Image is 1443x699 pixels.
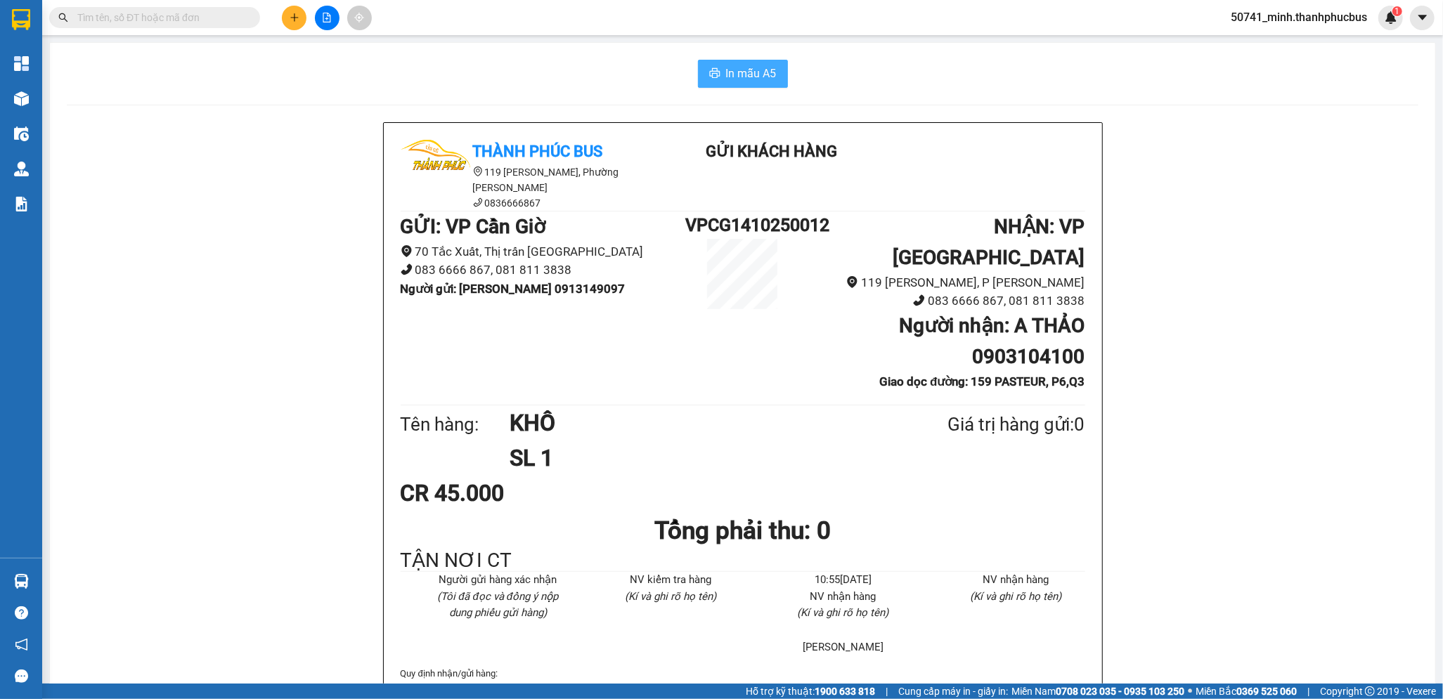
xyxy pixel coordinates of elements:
strong: 0708 023 035 - 0935 103 250 [1056,686,1184,697]
span: environment [473,166,483,176]
span: Hỗ trợ kỹ thuật: [746,684,875,699]
strong: 0369 525 060 [1236,686,1297,697]
li: NV nhận hàng [946,572,1085,589]
span: file-add [322,13,332,22]
div: Tên hàng: [401,410,510,439]
span: | [886,684,888,699]
button: printerIn mẫu A5 [698,60,788,88]
h1: Tổng phải thu: 0 [401,511,1085,550]
span: environment [401,245,413,257]
span: Miền Nam [1011,684,1184,699]
b: Người gửi : [PERSON_NAME] 0913149097 [401,282,626,296]
button: caret-down [1410,6,1435,30]
i: (Tôi đã đọc và đồng ý nộp dung phiếu gửi hàng) [437,590,558,620]
p: Lưu ý: [401,681,1085,695]
li: 0836666867 [401,195,654,211]
span: copyright [1365,686,1375,696]
span: ⚪️ [1188,688,1192,694]
span: 50741_minh.thanhphucbus [1219,8,1378,26]
li: 119 [PERSON_NAME], Phường [PERSON_NAME] [401,164,654,195]
img: warehouse-icon [14,91,29,106]
button: file-add [315,6,339,30]
h1: SL 1 [510,440,879,476]
span: search [58,13,68,22]
h1: KHÔ [510,405,879,440]
img: dashboard-icon [14,56,29,71]
li: [PERSON_NAME] [774,639,913,656]
span: phone [473,197,483,207]
b: Thành Phúc Bus [473,143,603,160]
h1: VPCG1410250012 [685,211,799,239]
i: (Kí và ghi rõ họ tên) [625,590,716,603]
div: CR 45.000 [401,476,626,511]
li: Người gửi hàng xác nhận [429,572,568,589]
li: 083 6666 867, 081 811 3838 [401,261,686,280]
li: 119 [PERSON_NAME], P [PERSON_NAME] [800,273,1085,292]
img: warehouse-icon [14,162,29,176]
span: message [15,669,28,683]
img: warehouse-icon [14,126,29,141]
input: Tìm tên, số ĐT hoặc mã đơn [77,10,243,25]
span: notification [15,638,28,651]
span: plus [290,13,299,22]
strong: 1900 633 818 [815,686,875,697]
li: NV nhận hàng [774,589,913,606]
i: (Kí và ghi rõ họ tên) [970,590,1061,603]
button: plus [282,6,306,30]
span: 1 [1395,6,1399,16]
sup: 1 [1392,6,1402,16]
li: 70 Tắc Xuất, Thị trấn [GEOGRAPHIC_DATA] [401,242,686,261]
img: icon-new-feature [1385,11,1397,24]
button: aim [347,6,372,30]
li: 083 6666 867, 081 811 3838 [800,292,1085,311]
li: 10:55[DATE] [774,572,913,589]
span: phone [401,263,413,275]
span: Miền Bắc [1196,684,1297,699]
b: GỬI : VP Cần Giờ [401,215,546,238]
b: Gửi khách hàng [706,143,837,160]
span: environment [846,276,858,288]
div: Giá trị hàng gửi: 0 [879,410,1085,439]
span: question-circle [15,606,28,620]
img: logo-vxr [12,9,30,30]
span: printer [709,67,720,81]
span: phone [913,294,925,306]
span: caret-down [1416,11,1429,24]
b: Người nhận : A THẢO 0903104100 [899,314,1085,368]
b: Giao dọc đường: 159 PASTEUR, P6,Q3 [879,374,1085,388]
span: aim [354,13,364,22]
li: NV kiểm tra hàng [601,572,740,589]
div: TẬN NƠI CT [401,550,1085,572]
span: | [1307,684,1309,699]
img: warehouse-icon [14,574,29,589]
span: Cung cấp máy in - giấy in: [898,684,1008,699]
i: (Kí và ghi rõ họ tên) [797,606,888,619]
b: NHẬN : VP [GEOGRAPHIC_DATA] [893,215,1085,269]
img: solution-icon [14,197,29,211]
span: In mẫu A5 [726,65,777,82]
img: logo.jpg [401,140,471,210]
